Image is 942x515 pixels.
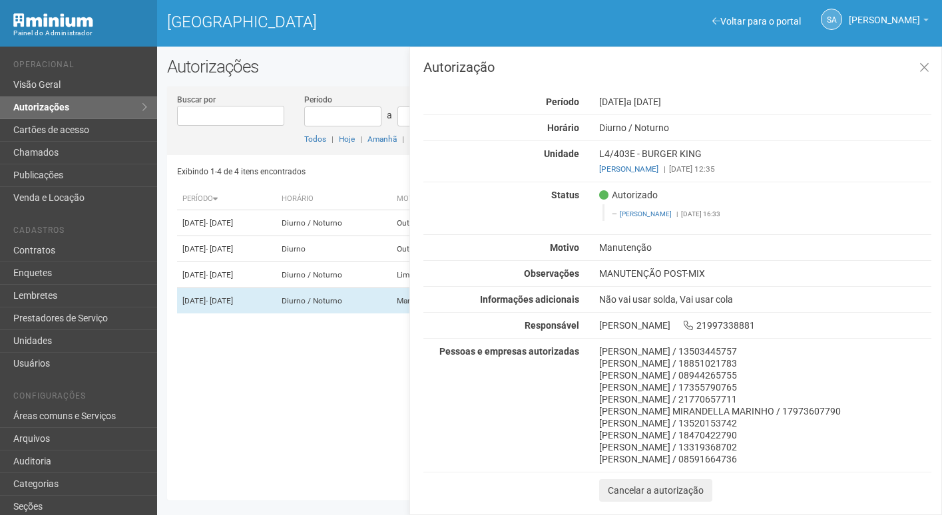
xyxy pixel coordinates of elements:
span: | [332,134,334,144]
div: [PERSON_NAME] / 18470422790 [599,429,931,441]
td: Diurno / Noturno [276,288,391,314]
strong: Motivo [550,242,579,253]
a: [PERSON_NAME] [599,164,658,174]
th: Horário [276,188,391,210]
td: [DATE] [177,210,276,236]
td: Diurno [276,236,391,262]
h1: [GEOGRAPHIC_DATA] [167,13,540,31]
strong: Período [546,96,579,107]
strong: Responsável [525,320,579,331]
a: [PERSON_NAME] [620,210,672,218]
a: SA [821,9,842,30]
div: [PERSON_NAME] / 17355790765 [599,381,931,393]
strong: Observações [524,268,579,279]
div: [PERSON_NAME] / 08591664736 [599,453,931,465]
span: a [DATE] [626,96,661,107]
div: MANUTENÇÃO POST-MIX [589,267,941,279]
strong: Horário [547,122,579,133]
div: [PERSON_NAME] 21997338881 [589,319,941,331]
span: - [DATE] [206,244,233,254]
span: | [360,134,362,144]
span: a [387,110,392,120]
div: Não vai usar solda, Vai usar cola [589,293,941,305]
span: Silvio Anjos [849,2,920,25]
td: Outros [391,236,480,262]
td: Limpeza [391,262,480,288]
div: [PERSON_NAME] / 13319368702 [599,441,931,453]
button: Cancelar a autorização [599,479,712,502]
div: Exibindo 1-4 de 4 itens encontrados [177,162,545,182]
div: [PERSON_NAME] / 13520153742 [599,417,931,429]
li: Operacional [13,60,147,74]
label: Buscar por [177,94,216,106]
span: Autorizado [599,189,658,201]
img: Minium [13,13,93,27]
td: [DATE] [177,262,276,288]
div: [DATE] [589,96,941,108]
span: | [402,134,404,144]
strong: Unidade [544,148,579,159]
span: - [DATE] [206,218,233,228]
div: [DATE] 12:35 [599,163,931,175]
div: Diurno / Noturno [589,122,941,134]
td: Diurno / Noturno [276,262,391,288]
a: Amanhã [367,134,397,144]
span: | [676,210,678,218]
div: L4/403E - BURGER KING [589,148,941,175]
span: - [DATE] [206,270,233,279]
a: Hoje [339,134,355,144]
li: Configurações [13,391,147,405]
div: Manutenção [589,242,941,254]
footer: [DATE] 16:33 [612,210,924,219]
a: Voltar para o portal [712,16,801,27]
td: Outros [391,210,480,236]
label: Período [304,94,332,106]
th: Motivo [391,188,480,210]
div: [PERSON_NAME] / 13503445757 [599,345,931,357]
div: [PERSON_NAME] / 21770657711 [599,393,931,405]
td: [DATE] [177,236,276,262]
h2: Autorizações [167,57,932,77]
div: [PERSON_NAME] / 18851021783 [599,357,931,369]
strong: Informações adicionais [480,294,579,305]
div: [PERSON_NAME] / 08944265755 [599,369,931,381]
span: - [DATE] [206,296,233,305]
div: Painel do Administrador [13,27,147,39]
td: [DATE] [177,288,276,314]
strong: Pessoas e empresas autorizadas [439,346,579,357]
a: [PERSON_NAME] [849,17,929,27]
th: Período [177,188,276,210]
div: [PERSON_NAME] MIRANDELLA MARINHO / 17973607790 [599,405,931,417]
td: Diurno / Noturno [276,210,391,236]
span: | [664,164,666,174]
strong: Status [551,190,579,200]
li: Cadastros [13,226,147,240]
h3: Autorização [423,61,931,74]
td: Manutenção [391,288,480,314]
a: Todos [304,134,326,144]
